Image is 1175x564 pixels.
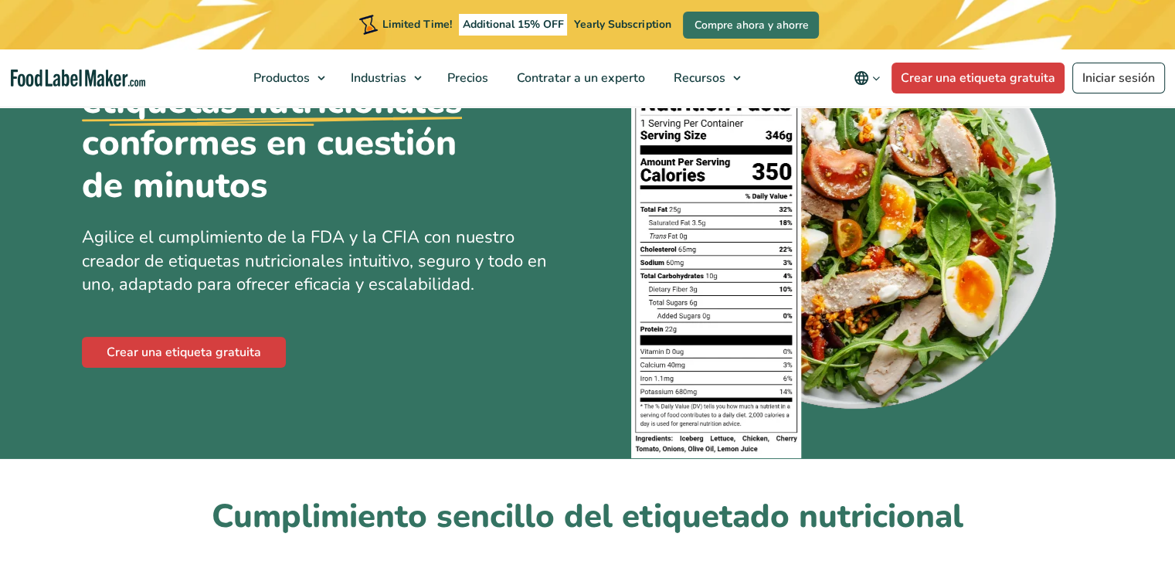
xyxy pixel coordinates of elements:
span: Precios [443,70,490,87]
a: Crear una etiqueta gratuita [82,337,286,368]
a: Precios [433,49,499,107]
a: Recursos [660,49,749,107]
h1: Cree conformes en cuestión de minutos [82,38,499,207]
button: Change language [843,63,891,93]
span: Productos [249,70,311,87]
h2: Cumplimiento sencillo del etiquetado nutricional [82,496,1094,539]
span: Recursos [669,70,727,87]
a: Crear una etiqueta gratuita [891,63,1065,93]
u: etiquetas nutricionales [82,80,462,123]
a: Contratar a un experto [503,49,656,107]
span: Industrias [346,70,408,87]
a: Food Label Maker homepage [11,70,145,87]
a: Iniciar sesión [1072,63,1165,93]
span: Agilice el cumplimiento de la FDA y la CFIA con nuestro creador de etiquetas nutricionales intuit... [82,226,547,297]
a: Productos [239,49,333,107]
a: Industrias [337,49,430,107]
span: Contratar a un experto [512,70,647,87]
span: Additional 15% OFF [459,14,568,36]
span: Limited Time! [382,17,452,32]
span: Yearly Subscription [574,17,671,32]
a: Compre ahora y ahorre [683,12,819,39]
